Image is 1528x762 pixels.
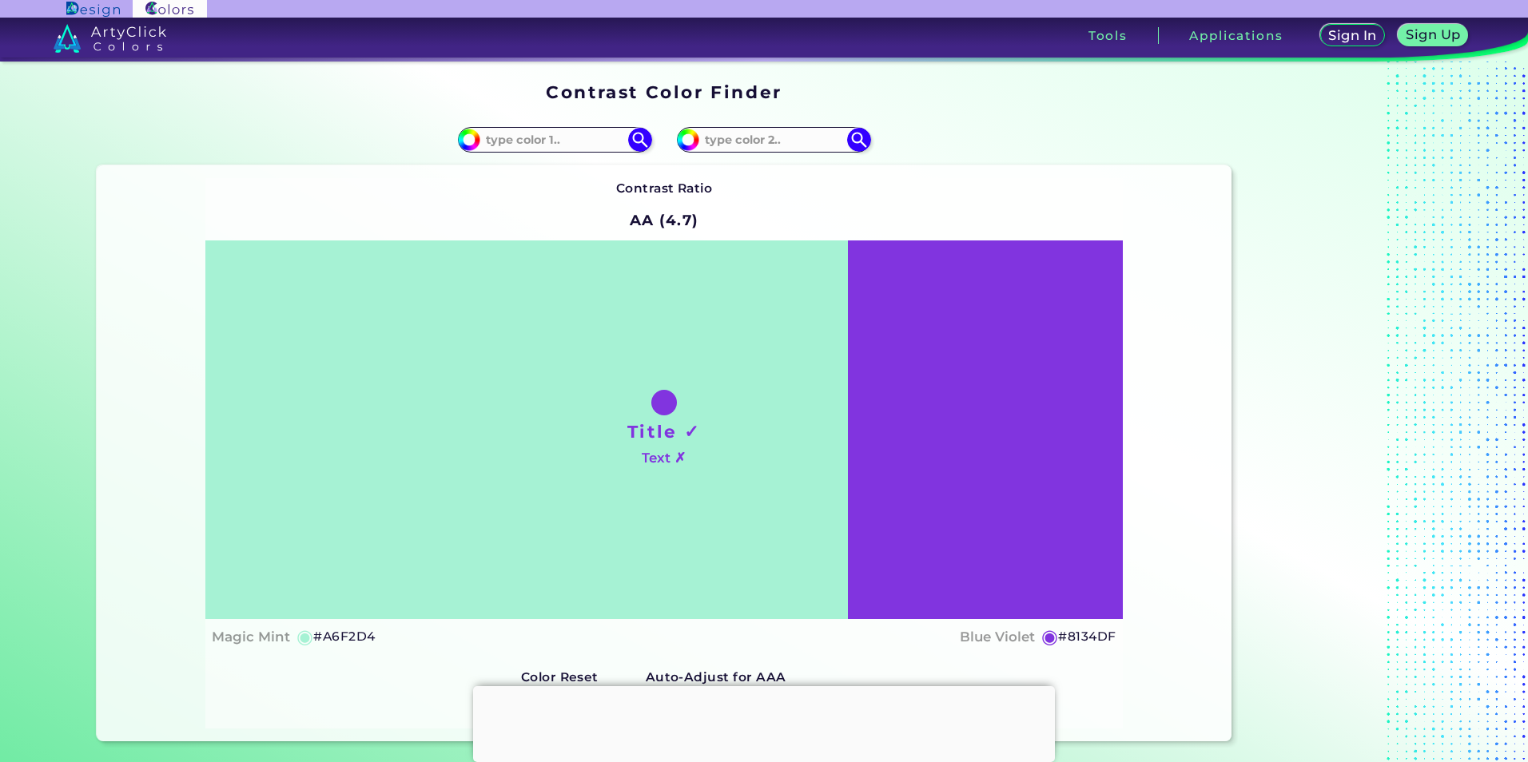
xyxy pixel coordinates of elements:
[1405,28,1461,42] h5: Sign Up
[1088,30,1128,42] h3: Tools
[623,202,706,237] h2: AA (4.7)
[521,669,599,685] strong: Color Reset
[628,128,652,152] img: icon search
[960,625,1035,649] h4: Blue Violet
[480,129,629,150] input: type color 1..
[627,419,701,443] h1: Title ✓
[699,129,848,150] input: type color 2..
[1328,29,1378,42] h5: Sign In
[66,2,120,17] img: ArtyClick Design logo
[54,24,166,53] img: logo_artyclick_colors_white.svg
[1041,627,1059,646] h5: ◉
[1058,626,1116,647] h5: #8134DF
[1238,77,1438,748] iframe: Advertisement
[646,669,786,685] strong: Auto-Adjust for AAA
[313,626,375,647] h5: #A6F2D4
[642,446,686,470] h4: Text ✗
[616,181,713,196] strong: Contrast Ratio
[1397,24,1469,47] a: Sign Up
[296,627,314,646] h5: ◉
[1189,30,1283,42] h3: Applications
[546,80,782,104] h1: Contrast Color Finder
[473,686,1055,758] iframe: Advertisement
[847,128,871,152] img: icon search
[1319,24,1387,47] a: Sign In
[212,625,290,649] h4: Magic Mint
